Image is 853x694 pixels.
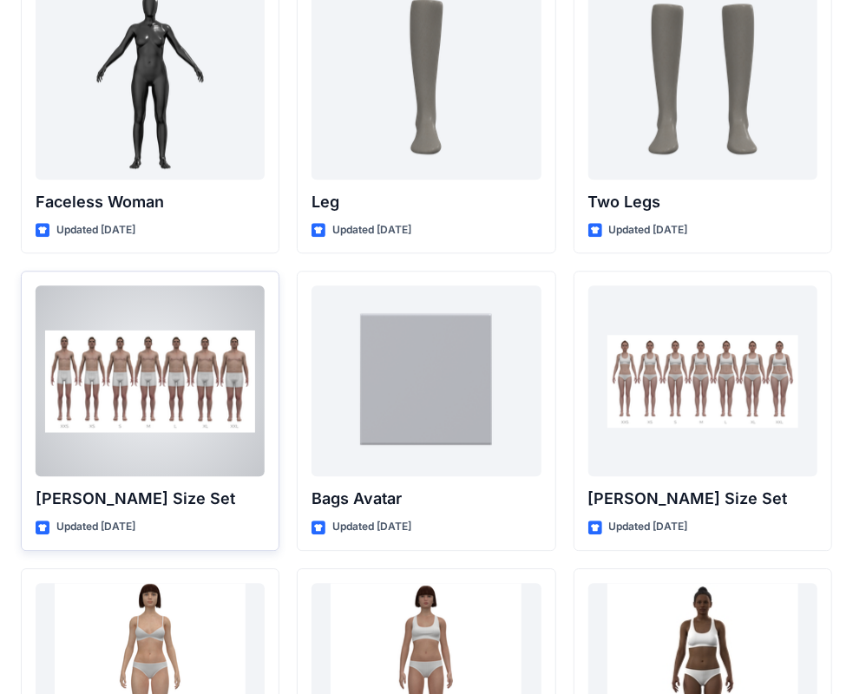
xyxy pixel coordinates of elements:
p: [PERSON_NAME] Size Set [588,487,817,511]
p: Faceless Woman [36,190,265,214]
a: Bags Avatar [312,285,541,476]
a: Olivia Size Set [588,285,817,476]
p: Updated [DATE] [332,221,411,239]
a: Oliver Size Set [36,285,265,476]
p: Leg [312,190,541,214]
p: Updated [DATE] [332,518,411,536]
p: Updated [DATE] [609,518,688,536]
p: Two Legs [588,190,817,214]
p: [PERSON_NAME] Size Set [36,487,265,511]
p: Bags Avatar [312,487,541,511]
p: Updated [DATE] [609,221,688,239]
p: Updated [DATE] [56,518,135,536]
p: Updated [DATE] [56,221,135,239]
